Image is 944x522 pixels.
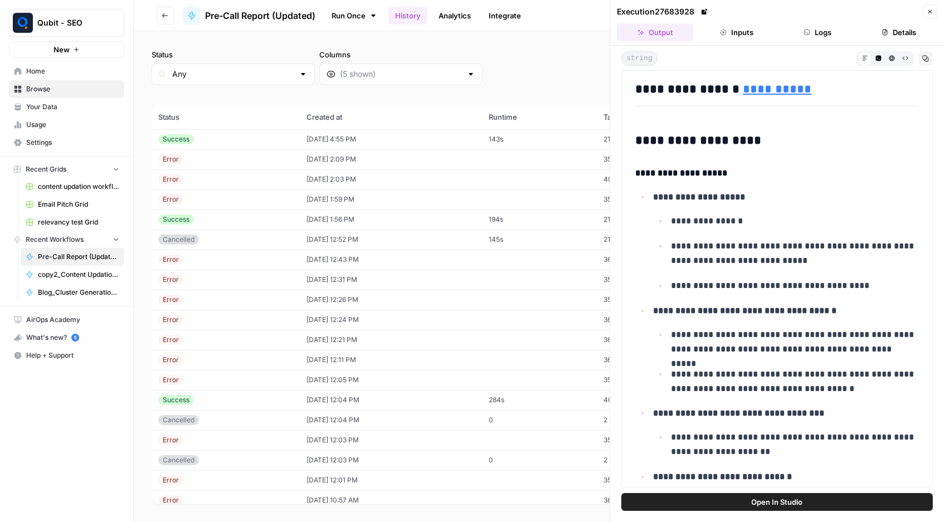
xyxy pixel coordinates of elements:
div: Execution 27683928 [617,6,710,17]
div: Error [158,154,183,164]
div: Error [158,495,183,505]
a: relevancy test Grid [21,213,124,231]
span: Pre-Call Report (Updated) [38,252,119,262]
th: Tasks [597,105,687,129]
text: 5 [74,335,76,340]
td: [DATE] 12:21 PM [300,330,482,350]
td: [DATE] 12:04 PM [300,390,482,410]
button: Output [617,23,694,41]
div: Error [158,435,183,445]
button: Recent Workflows [9,231,124,248]
a: Settings [9,134,124,152]
span: Pre-Call Report (Updated) [205,9,315,22]
td: [DATE] 2:03 PM [300,169,482,189]
th: Status [152,105,300,129]
span: (755 records) [152,85,926,105]
span: Open In Studio [752,496,803,508]
span: string [621,51,658,66]
button: Open In Studio [621,493,933,511]
td: 21 [597,209,687,230]
div: Error [158,355,183,365]
span: Home [26,66,119,76]
td: 36 [597,250,687,270]
td: 284s [482,390,597,410]
td: [DATE] 10:57 AM [300,490,482,510]
td: [DATE] 12:05 PM [300,370,482,390]
td: 36 [597,350,687,370]
button: New [9,41,124,58]
td: [DATE] 12:03 PM [300,430,482,450]
div: Error [158,194,183,204]
a: Blog_Cluster Generation V3a1 with WP Integration [Live site] [21,284,124,301]
td: 40 [597,390,687,410]
a: Run Once [324,6,384,25]
td: 40 [597,169,687,189]
span: Blog_Cluster Generation V3a1 with WP Integration [Live site] [38,287,119,297]
a: 5 [71,334,79,342]
td: 194s [482,209,597,230]
td: 35 [597,430,687,450]
div: Error [158,255,183,265]
div: Cancelled [158,415,199,425]
td: [DATE] 1:59 PM [300,189,482,209]
td: [DATE] 12:03 PM [300,450,482,470]
th: Created at [300,105,482,129]
button: Workspace: Qubit - SEO [9,9,124,37]
a: Integrate [482,7,528,25]
td: 36 [597,330,687,350]
span: Your Data [26,102,119,112]
td: [DATE] 12:01 PM [300,470,482,490]
td: 35 [597,189,687,209]
td: [DATE] 12:11 PM [300,350,482,370]
td: 35 [597,470,687,490]
td: 2 [597,410,687,430]
a: content updation workflow [21,178,124,196]
button: Details [860,23,937,41]
td: 0 [482,450,597,470]
div: Error [158,475,183,485]
td: 36 [597,310,687,330]
div: Error [158,174,183,184]
div: Error [158,275,183,285]
td: 143s [482,129,597,149]
input: (5 shown) [340,69,462,80]
div: Success [158,395,194,405]
td: [DATE] 12:26 PM [300,290,482,310]
div: Cancelled [158,455,199,465]
span: Usage [26,120,119,130]
span: AirOps Academy [26,315,119,325]
td: 35 [597,149,687,169]
td: 35 [597,270,687,290]
div: Success [158,214,194,225]
td: 35 [597,290,687,310]
td: [DATE] 2:09 PM [300,149,482,169]
td: [DATE] 4:55 PM [300,129,482,149]
span: Help + Support [26,350,119,360]
td: 21 [597,129,687,149]
a: Pre-Call Report (Updated) [21,248,124,266]
a: Email Pitch Grid [21,196,124,213]
span: New [53,44,70,55]
div: Error [158,375,183,385]
img: Qubit - SEO Logo [13,13,33,33]
a: Your Data [9,98,124,116]
span: Browse [26,84,119,94]
div: Cancelled [158,235,199,245]
a: History [388,7,427,25]
a: Analytics [432,7,478,25]
a: Pre-Call Report (Updated) [183,7,315,25]
td: [DATE] 12:04 PM [300,410,482,430]
div: Success [158,134,194,144]
span: Settings [26,138,119,148]
button: Help + Support [9,347,124,364]
span: Recent Grids [26,164,66,174]
span: content updation workflow [38,182,119,192]
a: Browse [9,80,124,98]
span: Recent Workflows [26,235,84,245]
span: Qubit - SEO [37,17,105,28]
a: copy2_Content Updation V4 Workflow [21,266,124,284]
button: Logs [780,23,857,41]
span: relevancy test Grid [38,217,119,227]
label: Columns [319,49,483,60]
td: [DATE] 12:43 PM [300,250,482,270]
